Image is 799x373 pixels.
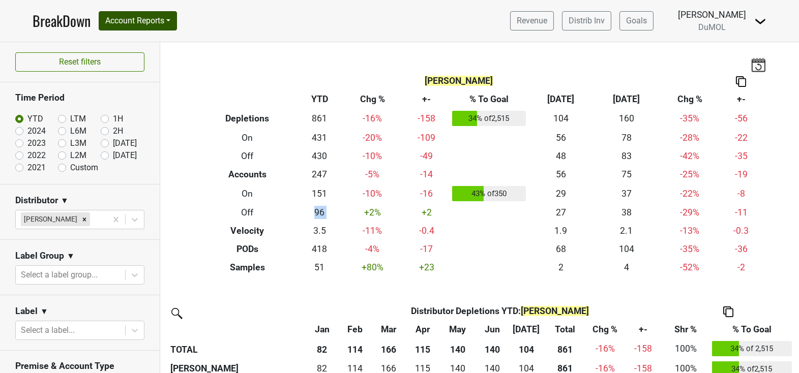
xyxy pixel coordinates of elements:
td: 1.9 [528,222,594,240]
td: -158 [403,109,450,129]
td: -19 [720,165,762,183]
th: Jul: activate to sort column ascending [509,320,544,338]
span: -16% [596,344,615,354]
button: Reset filters [15,52,144,72]
td: -56 [720,109,762,129]
td: 96 [298,204,342,222]
th: 115 [406,338,439,359]
td: 2.1 [594,222,659,240]
td: -16 % [342,109,403,129]
th: 166 [372,338,406,359]
td: -49 [403,147,450,165]
label: LTM [70,113,86,125]
th: On [197,183,298,204]
td: -52 % [659,258,721,276]
td: 861 [298,109,342,129]
label: [DATE] [113,137,137,149]
td: 431 [298,129,342,147]
h3: Label [15,306,38,317]
div: [PERSON_NAME] [678,8,746,21]
th: On [197,129,298,147]
img: filter [168,304,184,321]
th: 140 [439,338,476,359]
th: [DATE] [594,90,659,109]
span: [PERSON_NAME] [521,306,589,316]
td: -10 % [342,183,403,204]
th: 82 [306,338,338,359]
td: -35 % [659,240,721,258]
td: -17 [403,240,450,258]
img: Copy to clipboard [736,76,746,87]
th: Samples [197,258,298,276]
td: 2 [528,258,594,276]
th: Chg % [659,90,721,109]
td: -22 [720,129,762,147]
th: Apr: activate to sort column ascending [406,320,439,338]
td: -8 [720,183,762,204]
td: 56 [528,129,594,147]
th: Off [197,204,298,222]
img: Copy to clipboard [723,306,733,317]
label: L3M [70,137,86,149]
td: +23 [403,258,450,276]
h3: Distributor [15,195,58,206]
td: 430 [298,147,342,165]
td: -13 % [659,222,721,240]
th: May: activate to sort column ascending [439,320,476,338]
span: ▼ [67,250,75,262]
th: Jun: activate to sort column ascending [476,320,509,338]
th: &nbsp;: activate to sort column ascending [168,320,306,338]
a: BreakDown [33,10,91,32]
th: Jan: activate to sort column ascending [306,320,338,338]
td: -16 [403,183,450,204]
td: -11 % [342,222,403,240]
img: Dropdown Menu [754,15,766,27]
td: 68 [528,240,594,258]
td: -109 [403,129,450,147]
td: -0.4 [403,222,450,240]
td: -10 % [342,147,403,165]
td: -11 [720,204,762,222]
td: -29 % [659,204,721,222]
td: -35 % [659,109,721,129]
td: 78 [594,129,659,147]
td: 100% [662,338,709,359]
th: Total: activate to sort column ascending [544,320,586,338]
td: 48 [528,147,594,165]
th: Off [197,147,298,165]
th: Shr %: activate to sort column ascending [662,320,709,338]
th: Chg % [342,90,403,109]
span: DuMOL [698,22,726,32]
th: 114 [338,338,371,359]
td: 160 [594,109,659,129]
td: -14 [403,165,450,183]
th: +- [403,90,450,109]
h3: Premise & Account Type [15,361,144,371]
td: 4 [594,258,659,276]
label: 1H [113,113,123,125]
th: % To Goal: activate to sort column ascending [709,320,794,338]
a: Goals [619,11,654,30]
td: +2 % [342,204,403,222]
th: Velocity [197,222,298,240]
td: 3.5 [298,222,342,240]
a: Revenue [510,11,554,30]
th: Chg %: activate to sort column ascending [586,320,625,338]
th: PODs [197,240,298,258]
button: Account Reports [99,11,177,30]
td: 104 [528,109,594,129]
th: [DATE] [528,90,594,109]
div: Remove Wilson Daniels [79,212,90,226]
td: 56 [528,165,594,183]
th: 861 [544,338,586,359]
td: 37 [594,183,659,204]
th: +-: activate to sort column ascending [624,320,662,338]
th: Feb: activate to sort column ascending [338,320,371,338]
th: TOTAL [168,338,306,359]
td: 29 [528,183,594,204]
h3: Time Period [15,92,144,103]
span: -158 [634,344,652,354]
td: 247 [298,165,342,183]
label: 2021 [27,162,46,174]
td: +80 % [342,258,403,276]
